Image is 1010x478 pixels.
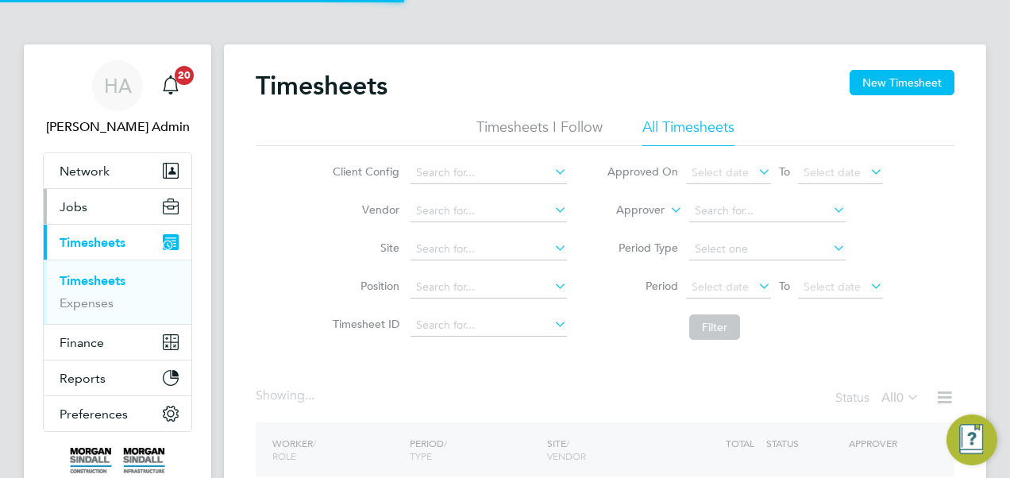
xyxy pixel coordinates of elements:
button: Finance [44,325,191,360]
span: HA [104,75,132,96]
span: To [774,276,795,296]
span: Select date [692,279,749,294]
span: Select date [804,279,861,294]
button: Filter [689,314,740,340]
span: Finance [60,335,104,350]
li: Timesheets I Follow [476,118,603,146]
input: Select one [689,238,846,260]
span: To [774,161,795,182]
span: Preferences [60,407,128,422]
input: Search for... [411,238,567,260]
div: Showing [256,387,318,404]
span: Jobs [60,199,87,214]
h2: Timesheets [256,70,387,102]
span: Network [60,164,110,179]
a: HA[PERSON_NAME] Admin [43,60,192,137]
span: Timesheets [60,235,125,250]
button: Network [44,153,191,188]
input: Search for... [411,200,567,222]
label: Approver [593,202,665,218]
label: Approved On [607,164,678,179]
label: Vendor [328,202,399,217]
span: Hays Admin [43,118,192,137]
label: Timesheet ID [328,317,399,331]
button: New Timesheet [850,70,954,95]
a: Timesheets [60,273,125,288]
input: Search for... [411,276,567,299]
button: Reports [44,360,191,395]
div: Timesheets [44,260,191,324]
label: Period [607,279,678,293]
label: All [881,390,919,406]
span: 20 [175,66,194,85]
button: Jobs [44,189,191,224]
img: morgansindall-logo-retina.png [70,448,165,473]
a: 20 [155,60,187,111]
span: Reports [60,371,106,386]
label: Period Type [607,241,678,255]
button: Preferences [44,396,191,431]
button: Engage Resource Center [946,414,997,465]
div: Status [835,387,923,410]
li: All Timesheets [642,118,734,146]
span: Select date [692,165,749,179]
label: Site [328,241,399,255]
label: Client Config [328,164,399,179]
button: Timesheets [44,225,191,260]
input: Search for... [689,200,846,222]
span: Select date [804,165,861,179]
label: Position [328,279,399,293]
span: 0 [896,390,904,406]
span: ... [305,387,314,403]
a: Go to home page [43,448,192,473]
a: Expenses [60,295,114,310]
input: Search for... [411,314,567,337]
input: Search for... [411,162,567,184]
